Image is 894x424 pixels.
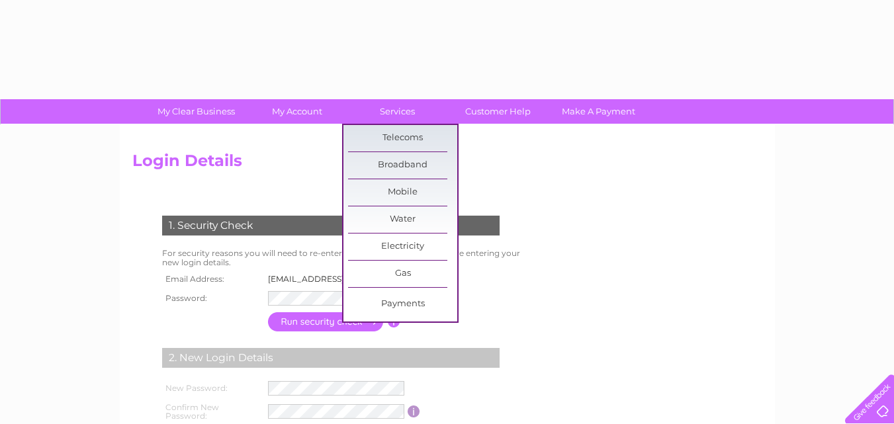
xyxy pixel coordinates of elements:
a: Customer Help [443,99,553,124]
input: Information [408,405,420,417]
a: My Account [242,99,351,124]
a: Make A Payment [544,99,653,124]
a: Water [348,206,457,233]
h2: Login Details [132,151,762,177]
td: [EMAIL_ADDRESS][DOMAIN_NAME] [265,271,425,288]
th: Password: [159,288,265,309]
a: Mobile [348,179,457,206]
div: 2. New Login Details [162,348,500,368]
th: Email Address: [159,271,265,288]
a: Electricity [348,233,457,260]
th: New Password: [159,378,265,399]
a: Gas [348,261,457,287]
a: Telecoms [348,125,457,151]
a: My Clear Business [142,99,251,124]
a: Services [343,99,452,124]
a: Broadband [348,152,457,179]
a: Payments [348,291,457,318]
td: For security reasons you will need to re-enter your existing password before entering your new lo... [159,245,535,271]
div: 1. Security Check [162,216,500,235]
